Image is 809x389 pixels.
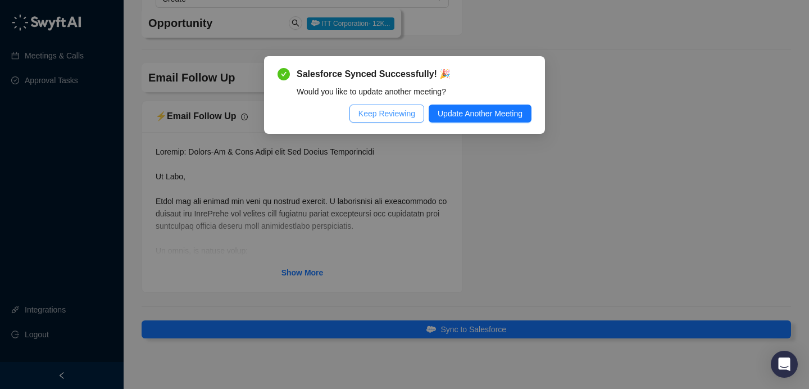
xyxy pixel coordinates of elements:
span: check-circle [278,68,290,80]
div: Open Intercom Messenger [771,351,798,378]
button: Keep Reviewing [349,105,424,123]
div: Would you like to update another meeting? [297,85,531,98]
button: Update Another Meeting [429,105,531,123]
span: Salesforce Synced Successfully! 🎉 [297,67,531,81]
span: Update Another Meeting [438,107,522,120]
span: Keep Reviewing [358,107,415,120]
